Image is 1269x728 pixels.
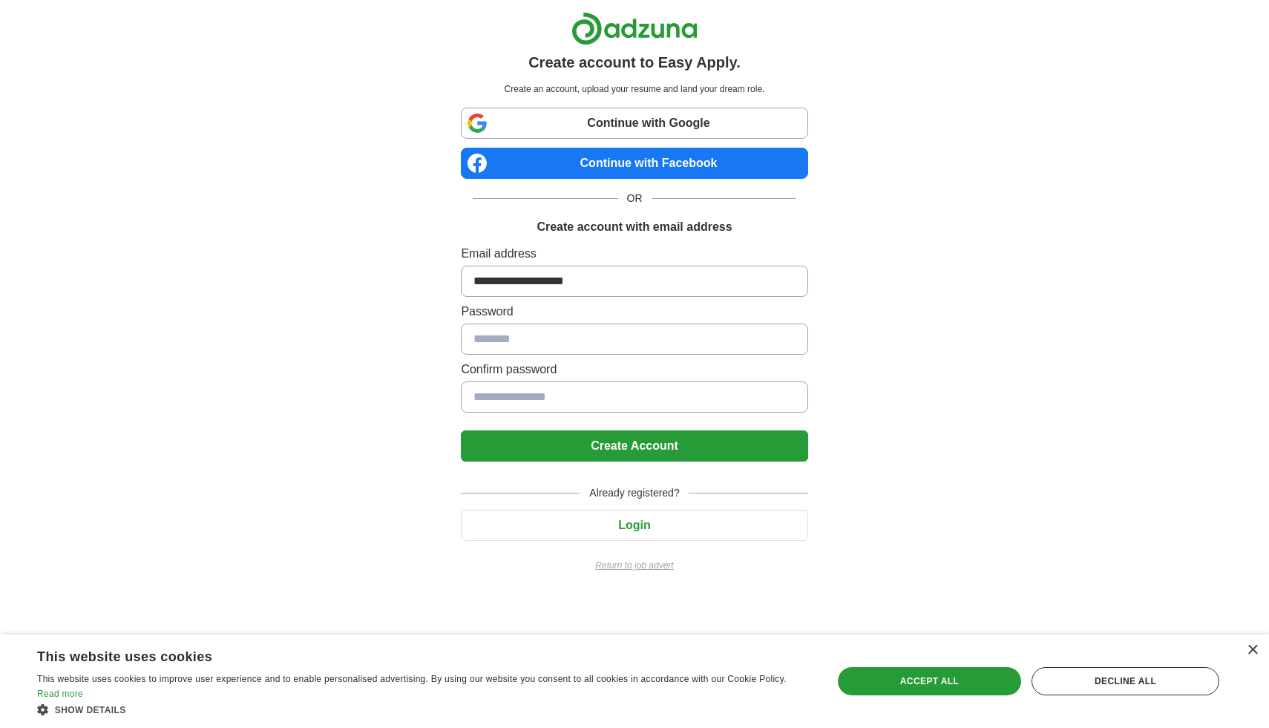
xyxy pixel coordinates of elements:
[461,559,807,572] a: Return to job advert
[838,667,1021,695] div: Accept all
[580,485,688,501] span: Already registered?
[37,643,772,666] div: This website uses cookies
[461,430,807,462] button: Create Account
[461,148,807,179] a: Continue with Facebook
[571,12,698,45] img: Adzuna logo
[37,674,787,684] span: This website uses cookies to improve user experience and to enable personalised advertising. By u...
[461,519,807,531] a: Login
[618,191,652,206] span: OR
[461,361,807,378] label: Confirm password
[461,108,807,139] a: Continue with Google
[528,51,741,73] h1: Create account to Easy Apply.
[1247,645,1258,656] div: Close
[55,705,126,715] span: Show details
[537,218,732,236] h1: Create account with email address
[464,82,804,96] p: Create an account, upload your resume and land your dream role.
[37,689,83,699] a: Read more, opens a new window
[461,245,807,263] label: Email address
[461,303,807,321] label: Password
[37,702,809,717] div: Show details
[461,510,807,541] button: Login
[1032,667,1219,695] div: Decline all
